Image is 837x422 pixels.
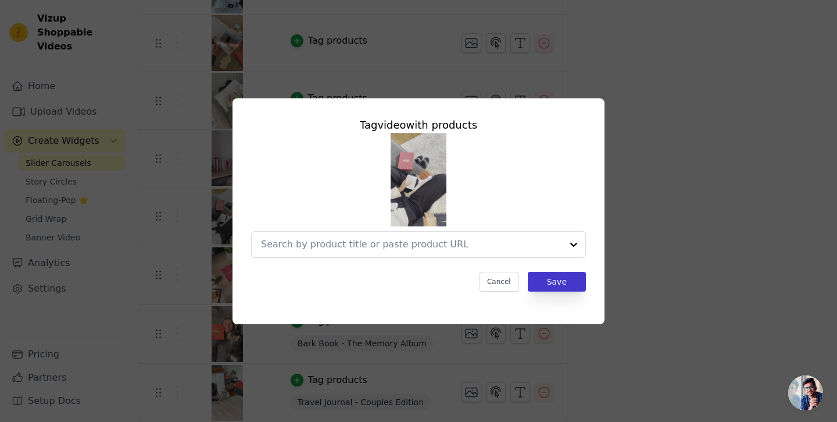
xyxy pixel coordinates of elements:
[261,237,562,251] input: Search by product title or paste product URL
[480,272,518,292] button: Cancel
[528,272,586,292] button: Save
[788,375,823,410] a: Open chat
[251,117,586,133] div: Tag video with products
[391,133,446,226] img: 32d47180a150451b81a825c17c8cd9a4.thumbnail.0000000000.jpg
